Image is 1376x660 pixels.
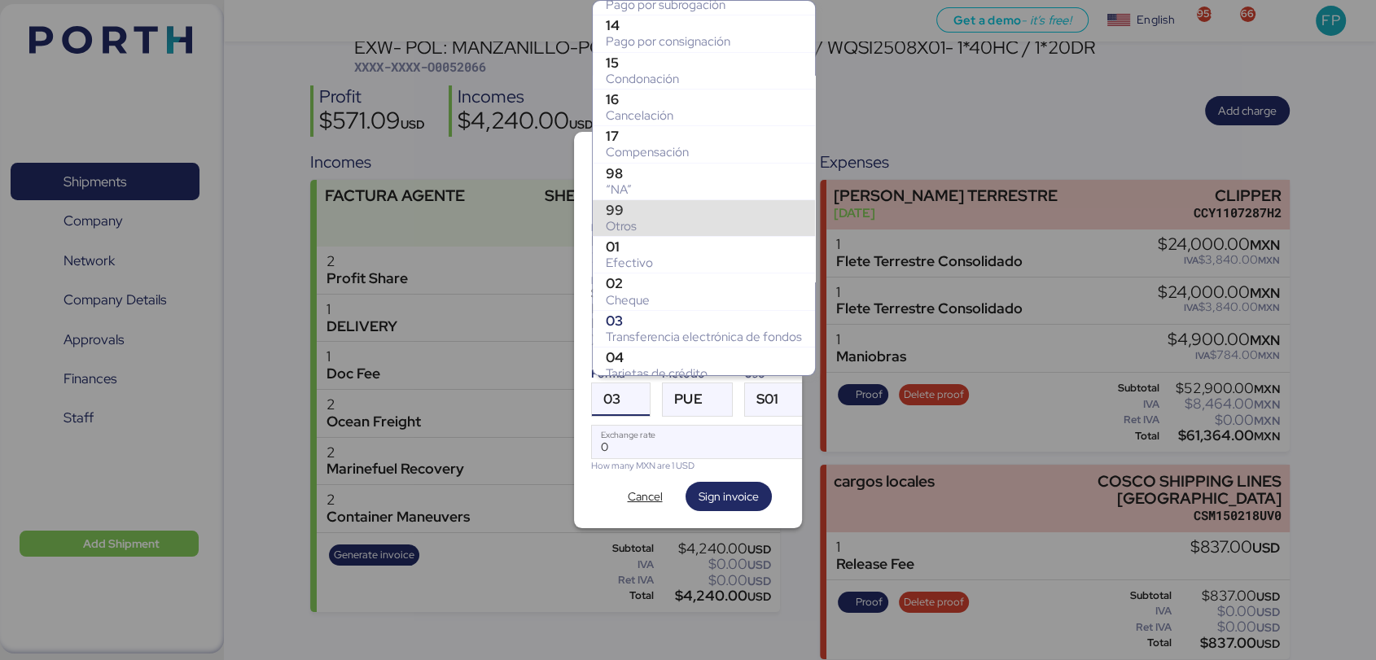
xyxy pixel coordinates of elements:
[606,33,802,50] div: Pago por consignación
[592,426,808,458] input: Exchange rate
[699,487,759,506] span: Sign invoice
[756,392,778,406] span: S01
[606,144,802,160] div: Compensación
[606,275,802,291] div: 02
[606,292,802,308] div: Cheque
[628,487,663,506] span: Cancel
[606,165,802,181] div: 98
[606,91,802,107] div: 16
[606,17,802,33] div: 14
[606,349,802,365] div: 04
[604,482,686,511] button: Cancel
[606,202,802,218] div: 99
[606,218,802,234] div: Otros
[606,313,802,329] div: 03
[591,459,809,473] div: How many MXN are 1 USD
[674,392,702,406] span: PUE
[606,71,802,87] div: Condonación
[606,329,802,345] div: Transferencia electrónica de fondos
[606,255,802,271] div: Efectivo
[603,392,620,406] span: 03
[606,181,802,198] div: “NA”
[606,128,802,144] div: 17
[686,482,772,511] button: Sign invoice
[606,365,802,382] div: Tarjetas de crédito
[591,365,651,382] div: Forma
[606,107,802,124] div: Cancelación
[606,238,802,255] div: 01
[606,55,802,71] div: 15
